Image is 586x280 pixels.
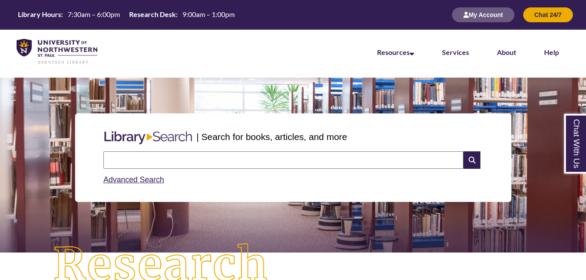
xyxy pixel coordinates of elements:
button: My Account [452,7,514,22]
a: Services [442,48,469,56]
a: Chat 24/7 [523,11,573,18]
img: Libary Search [100,128,196,148]
a: Advanced Search [103,175,164,184]
span: 9:00am – 1:00pm [182,10,235,18]
th: Library Hours: [14,10,64,19]
a: About [497,48,516,56]
i: Search [463,151,480,169]
th: Research Desk: [126,10,179,19]
a: My Account [452,11,514,18]
table: Hours Today [14,10,238,19]
img: UNWSP Library Logo [17,39,97,65]
span: 7:30am – 6:00pm [68,10,120,18]
p: | Search for books, articles, and more [196,130,347,143]
a: Resources [377,48,414,56]
a: Hours Today [14,10,238,20]
button: Chat 24/7 [523,7,573,22]
a: Help [544,48,559,56]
